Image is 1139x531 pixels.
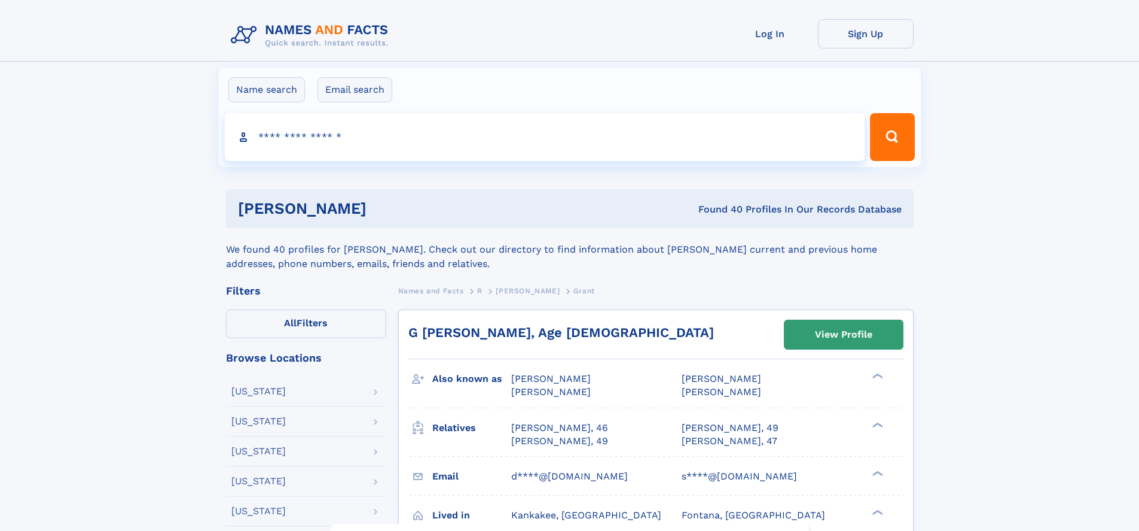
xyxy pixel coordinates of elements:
a: [PERSON_NAME], 46 [511,421,608,435]
div: Found 40 Profiles In Our Records Database [532,203,902,216]
a: Sign Up [818,19,914,48]
img: Logo Names and Facts [226,19,398,51]
div: ❯ [869,508,884,516]
h1: [PERSON_NAME] [238,201,533,216]
div: We found 40 profiles for [PERSON_NAME]. Check out our directory to find information about [PERSON... [226,228,914,271]
a: G [PERSON_NAME], Age [DEMOGRAPHIC_DATA] [408,325,714,340]
div: [US_STATE] [231,447,286,456]
div: Filters [226,286,386,296]
span: [PERSON_NAME] [511,373,591,384]
span: Kankakee, [GEOGRAPHIC_DATA] [511,509,661,521]
a: Log In [722,19,818,48]
input: search input [225,113,865,161]
label: Name search [228,77,305,102]
a: Names and Facts [398,283,464,298]
span: R [477,287,483,295]
a: [PERSON_NAME], 47 [682,435,777,448]
span: [PERSON_NAME] [682,373,761,384]
span: [PERSON_NAME] [496,287,560,295]
h3: Relatives [432,418,511,438]
label: Email search [317,77,392,102]
div: [US_STATE] [231,417,286,426]
a: View Profile [784,320,903,349]
a: R [477,283,483,298]
div: ❯ [869,469,884,477]
h3: Email [432,466,511,487]
div: [US_STATE] [231,387,286,396]
div: View Profile [815,321,872,348]
div: ❯ [869,372,884,380]
span: All [284,317,297,329]
div: ❯ [869,421,884,429]
span: [PERSON_NAME] [511,386,591,398]
label: Filters [226,310,386,338]
span: Fontana, [GEOGRAPHIC_DATA] [682,509,825,521]
span: Grant [573,287,595,295]
span: [PERSON_NAME] [682,386,761,398]
h3: Also known as [432,369,511,389]
button: Search Button [870,113,914,161]
div: [US_STATE] [231,506,286,516]
h3: Lived in [432,505,511,526]
a: [PERSON_NAME] [496,283,560,298]
div: [US_STATE] [231,477,286,486]
a: [PERSON_NAME], 49 [682,421,778,435]
div: Browse Locations [226,353,386,363]
a: [PERSON_NAME], 49 [511,435,608,448]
